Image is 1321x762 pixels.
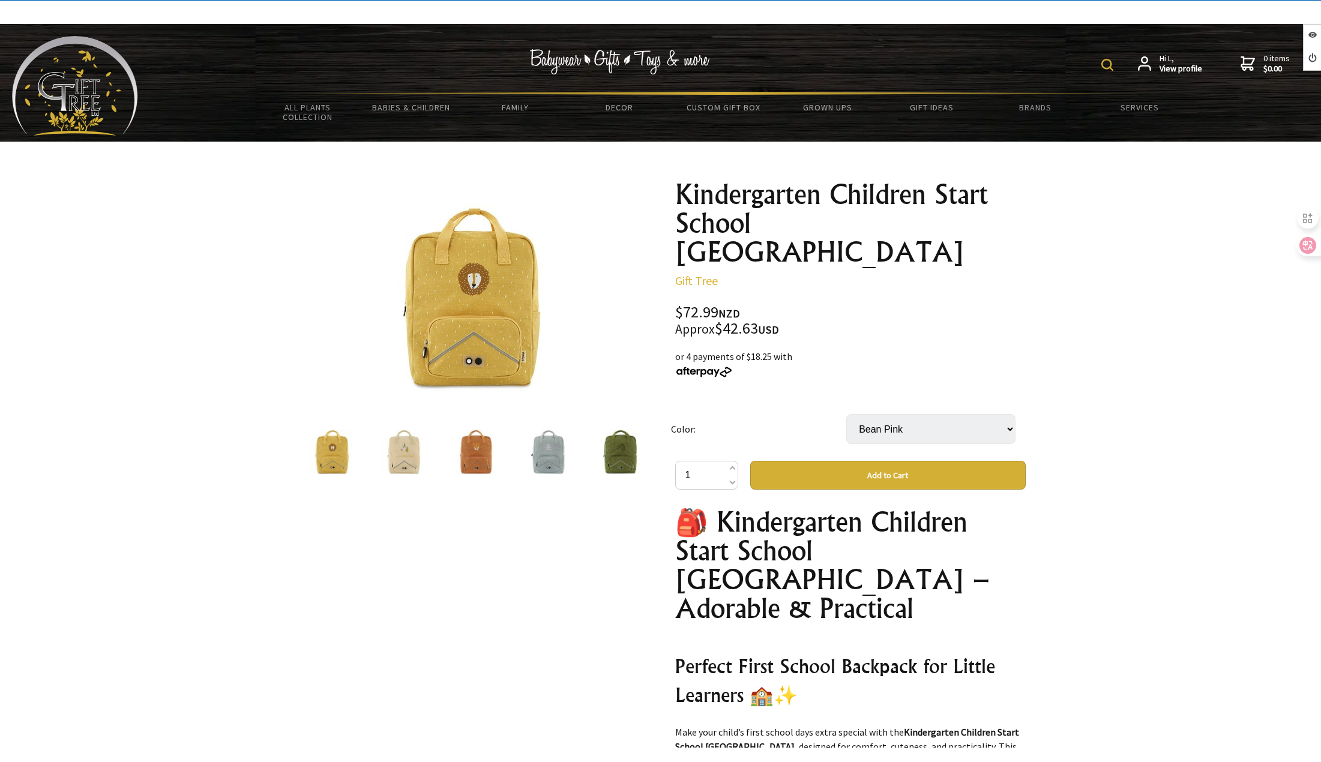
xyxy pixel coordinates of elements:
span: USD [758,323,779,337]
a: Brands [984,95,1088,120]
h1: 🎒 Kindergarten Children Start School [GEOGRAPHIC_DATA] – Adorable & Practical [675,508,1026,623]
img: Kindergarten Children Start School Cute Schoolbag [309,429,355,475]
a: Babies & Children [360,95,463,120]
a: Custom Gift Box [672,95,775,120]
td: Color: [671,397,846,461]
img: Kindergarten Children Start School Cute Schoolbag [378,203,565,391]
a: 0 items$0.00 [1241,53,1290,74]
strong: View profile [1160,64,1202,74]
a: Hi L,View profile [1138,53,1202,74]
a: Grown Ups [775,95,879,120]
small: Approx [675,321,715,337]
img: Kindergarten Children Start School Cute Schoolbag [381,429,427,475]
div: or 4 payments of $18.25 with [675,349,1026,378]
span: Hi L, [1160,53,1202,74]
a: Family [463,95,567,120]
a: Services [1088,95,1191,120]
img: Kindergarten Children Start School Cute Schoolbag [597,429,643,475]
img: Babywear - Gifts - Toys & more [530,49,710,74]
img: Afterpay [675,367,733,377]
h1: Kindergarten Children Start School [GEOGRAPHIC_DATA] [675,180,1026,266]
img: Kindergarten Children Start School Cute Schoolbag [453,429,499,475]
h2: Perfect First School Backpack for Little Learners 🏫✨ [675,652,1026,709]
a: All Plants Collection [256,95,360,130]
strong: $0.00 [1263,64,1290,74]
img: Kindergarten Children Start School Cute Schoolbag [525,429,571,475]
a: Decor [567,95,671,120]
img: product search [1101,59,1113,71]
a: Gift Ideas [879,95,983,120]
span: 0 items [1263,53,1290,74]
button: Add to Cart [750,461,1026,490]
img: Babyware - Gifts - Toys and more... [12,36,138,136]
span: NZD [718,307,740,320]
a: Gift Tree [675,273,718,288]
div: $72.99 $42.63 [675,305,1026,337]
